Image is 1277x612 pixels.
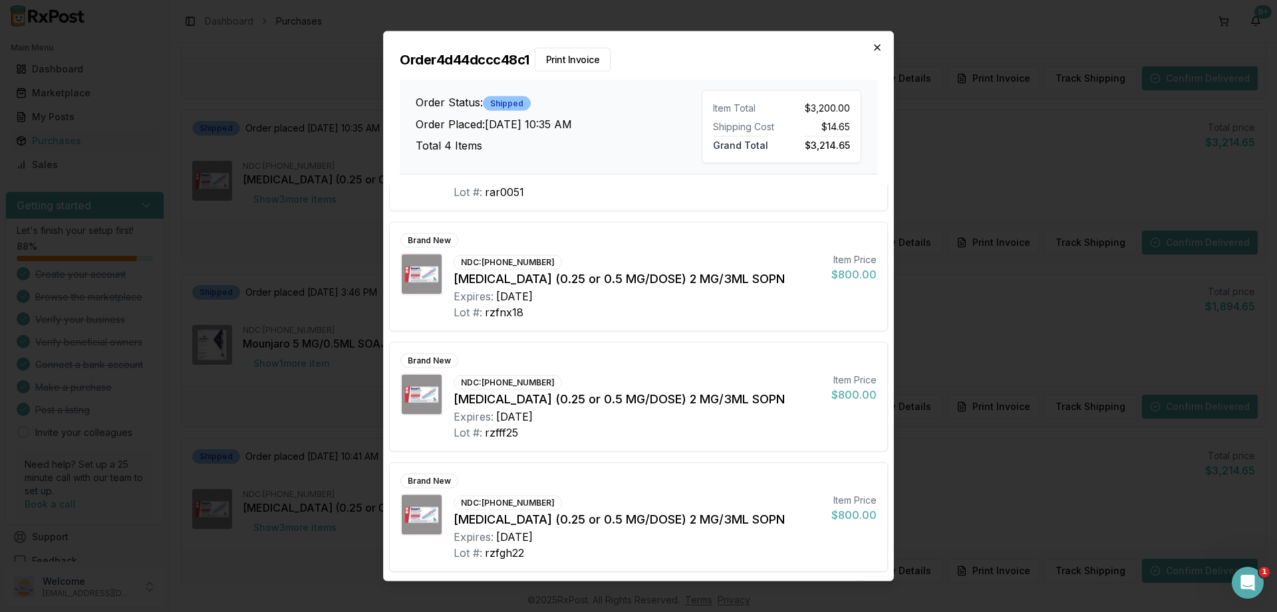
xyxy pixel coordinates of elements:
[1232,567,1264,599] iframe: Intercom live chat
[831,373,877,386] div: Item Price
[483,96,531,111] div: Shipped
[454,408,494,424] div: Expires:
[454,389,821,408] div: [MEDICAL_DATA] (0.25 or 0.5 MG/DOSE) 2 MG/3ML SOPN
[454,375,562,389] div: NDC: [PHONE_NUMBER]
[713,101,776,114] div: Item Total
[400,233,458,247] div: Brand New
[713,120,776,133] div: Shipping Cost
[805,136,850,150] span: $3,214.65
[402,494,442,534] img: Ozempic (0.25 or 0.5 MG/DOSE) 2 MG/3ML SOPN
[454,544,482,560] div: Lot #:
[1259,567,1270,577] span: 1
[831,493,877,506] div: Item Price
[454,288,494,304] div: Expires:
[485,183,524,199] div: rar0051
[496,288,533,304] div: [DATE]
[454,255,562,269] div: NDC: [PHONE_NUMBER]
[416,138,702,153] h3: Total 4 Items
[454,269,821,288] div: [MEDICAL_DATA] (0.25 or 0.5 MG/DOSE) 2 MG/3ML SOPN
[402,254,442,294] img: Ozempic (0.25 or 0.5 MG/DOSE) 2 MG/3ML SOPN
[454,183,482,199] div: Lot #:
[416,94,702,111] h3: Order Status:
[485,544,524,560] div: rzfgh22
[454,528,494,544] div: Expires:
[496,408,533,424] div: [DATE]
[454,510,821,528] div: [MEDICAL_DATA] (0.25 or 0.5 MG/DOSE) 2 MG/3ML SOPN
[831,506,877,522] div: $800.00
[454,304,482,320] div: Lot #:
[454,424,482,440] div: Lot #:
[485,424,518,440] div: rzfff25
[402,374,442,414] img: Ozempic (0.25 or 0.5 MG/DOSE) 2 MG/3ML SOPN
[535,47,611,71] button: Print Invoice
[485,304,523,320] div: rzfnx18
[831,386,877,402] div: $800.00
[831,253,877,266] div: Item Price
[416,116,702,132] h3: Order Placed: [DATE] 10:35 AM
[805,101,850,114] span: $3,200.00
[831,266,877,282] div: $800.00
[713,136,768,150] span: Grand Total
[787,120,850,133] div: $14.65
[400,353,458,367] div: Brand New
[400,473,458,488] div: Brand New
[496,528,533,544] div: [DATE]
[454,495,562,510] div: NDC: [PHONE_NUMBER]
[400,47,877,71] h2: Order 4d44dccc48c1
